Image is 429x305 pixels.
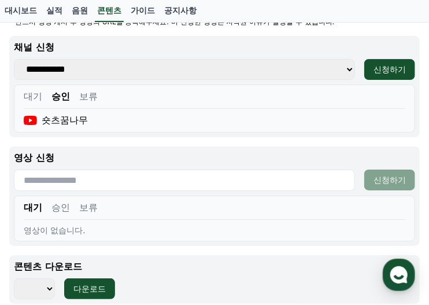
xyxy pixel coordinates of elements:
[364,170,415,190] button: 신청하기
[51,201,70,215] button: 승인
[364,59,415,80] button: 신청하기
[64,278,115,299] button: 다운로드
[373,64,406,75] div: 신청하기
[373,174,406,186] div: 신청하기
[14,260,415,274] p: 콘텐츠 다운로드
[76,209,149,238] a: 대화
[79,90,98,104] button: 보류
[24,225,405,236] div: 영상이 없습니다.
[24,113,88,127] div: 숏츠꿈나무
[14,151,415,165] p: 영상 신청
[24,90,42,104] button: 대기
[106,227,120,236] span: 대화
[79,201,98,215] button: 보류
[24,201,42,215] button: 대기
[14,41,415,54] p: 채널 신청
[73,283,106,295] div: 다운로드
[36,226,43,236] span: 홈
[51,90,70,104] button: 승인
[179,226,193,236] span: 설정
[3,209,76,238] a: 홈
[149,209,222,238] a: 설정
